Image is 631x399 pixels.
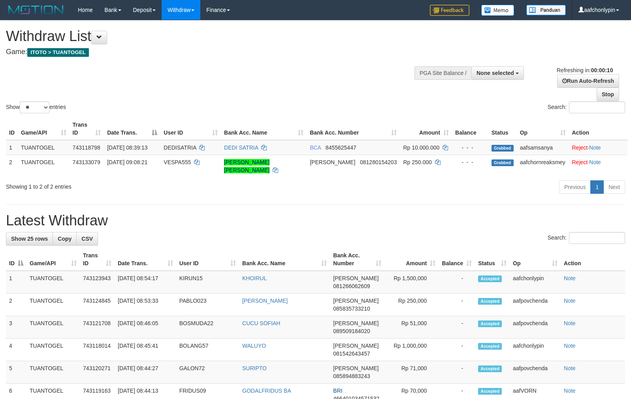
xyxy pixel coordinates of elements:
img: MOTION_logo.png [6,4,66,16]
th: ID [6,118,18,140]
th: Game/API: activate to sort column ascending [26,248,80,271]
label: Show entries [6,101,66,113]
span: Accepted [478,343,502,350]
th: Op: activate to sort column ascending [510,248,561,271]
th: Bank Acc. Number: activate to sort column ascending [330,248,384,271]
td: 2 [6,294,26,316]
span: BRI [333,388,342,394]
span: Accepted [478,298,502,305]
td: [DATE] 08:46:05 [115,316,176,339]
td: · [569,155,628,177]
th: Op: activate to sort column ascending [517,118,569,140]
a: [PERSON_NAME] [242,298,288,304]
td: aafchonlypin [510,271,561,294]
a: [PERSON_NAME] [PERSON_NAME] [224,159,269,173]
td: - [439,294,475,316]
a: WALUYO [242,343,266,349]
td: - [439,271,475,294]
span: 743133079 [73,159,100,165]
td: Rp 1,000,000 [384,339,439,361]
span: None selected [477,70,514,76]
td: Rp 51,000 [384,316,439,339]
th: Trans ID: activate to sort column ascending [70,118,104,140]
a: Reject [572,159,588,165]
h1: Withdraw List [6,28,413,44]
td: Rp 71,000 [384,361,439,384]
td: TUANTOGEL [18,155,70,177]
a: Note [564,320,576,326]
td: - [439,316,475,339]
div: PGA Site Balance / [414,66,471,80]
td: 743123943 [80,271,115,294]
span: Grabbed [492,159,514,166]
span: ITOTO > TUANTOGEL [27,48,89,57]
td: - [439,339,475,361]
div: Showing 1 to 2 of 2 entries [6,180,257,191]
a: Copy [53,232,77,245]
strong: 00:00:10 [591,67,613,73]
a: Show 25 rows [6,232,53,245]
span: Copy 089509184020 to clipboard [333,328,370,334]
td: TUANTOGEL [26,271,80,294]
img: Button%20Memo.svg [481,5,514,16]
th: Trans ID: activate to sort column ascending [80,248,115,271]
td: 743124845 [80,294,115,316]
td: · [569,140,628,155]
span: Copy 081542643457 to clipboard [333,350,370,357]
td: TUANTOGEL [18,140,70,155]
a: Reject [572,144,588,151]
div: - - - [455,158,485,166]
div: - - - [455,144,485,152]
td: - [439,361,475,384]
th: Date Trans.: activate to sort column descending [104,118,160,140]
th: Bank Acc. Name: activate to sort column ascending [239,248,330,271]
span: [PERSON_NAME] [333,343,379,349]
span: Accepted [478,388,502,395]
a: CSV [76,232,98,245]
span: Accepted [478,320,502,327]
span: [DATE] 08:39:13 [107,144,147,151]
td: Rp 250,000 [384,294,439,316]
a: Note [564,388,576,394]
th: Game/API: activate to sort column ascending [18,118,70,140]
td: [DATE] 08:44:27 [115,361,176,384]
td: aafchornreaksmey [517,155,569,177]
th: User ID: activate to sort column ascending [160,118,221,140]
td: 743118014 [80,339,115,361]
th: Bank Acc. Number: activate to sort column ascending [307,118,400,140]
td: GALON72 [176,361,239,384]
td: TUANTOGEL [26,316,80,339]
td: [DATE] 08:45:41 [115,339,176,361]
span: [PERSON_NAME] [333,365,379,371]
td: 743120271 [80,361,115,384]
th: Balance [452,118,488,140]
a: Note [564,365,576,371]
label: Search: [548,232,625,244]
span: VESPA555 [164,159,191,165]
td: BOLANG57 [176,339,239,361]
span: DEDISATRIA [164,144,196,151]
th: Amount: activate to sort column ascending [400,118,452,140]
span: Show 25 rows [11,236,48,242]
td: [DATE] 08:54:17 [115,271,176,294]
th: Bank Acc. Name: activate to sort column ascending [221,118,307,140]
td: aafchonlypin [510,339,561,361]
input: Search: [569,232,625,244]
th: Date Trans.: activate to sort column ascending [115,248,176,271]
span: [PERSON_NAME] [310,159,355,165]
a: Previous [559,180,591,194]
th: Status: activate to sort column ascending [475,248,510,271]
a: Note [589,144,601,151]
td: 1 [6,140,18,155]
span: [DATE] 09:08:21 [107,159,147,165]
td: Rp 1,500,000 [384,271,439,294]
span: 743118798 [73,144,100,151]
a: CUCU SOFIAH [242,320,280,326]
span: Copy 081280154203 to clipboard [360,159,397,165]
th: Amount: activate to sort column ascending [384,248,439,271]
select: Showentries [20,101,49,113]
span: Grabbed [492,145,514,152]
span: Copy 8455625447 to clipboard [326,144,356,151]
a: Note [564,343,576,349]
a: DEDI SATRIA [224,144,258,151]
